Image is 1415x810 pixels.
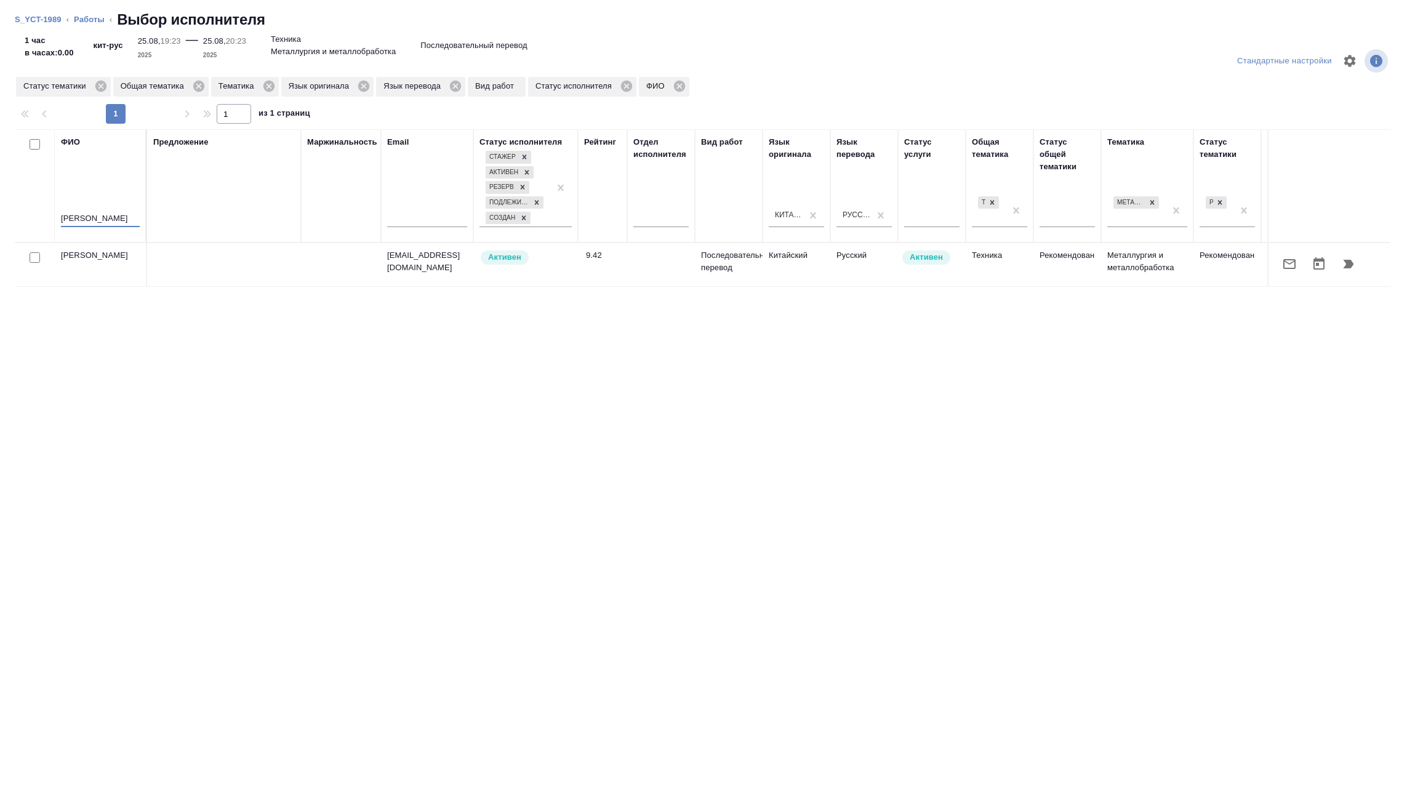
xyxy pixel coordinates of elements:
div: Тематика [211,77,279,97]
p: 25.08, [203,36,226,46]
p: ФИО [646,80,669,92]
a: S_YCT-1989 [15,15,62,24]
div: Подлежит внедрению [486,196,530,209]
div: Создан [486,212,517,225]
td: Техника [966,243,1033,286]
div: Стажер, Активен, Резерв, Подлежит внедрению, Создан [484,165,535,180]
span: Настроить таблицу [1335,46,1365,76]
span: из 1 страниц [259,106,310,124]
p: Техника [271,33,301,46]
li: ‹ [66,14,69,26]
div: Техника [977,195,1000,211]
nav: breadcrumb [15,10,1400,30]
p: Язык оригинала [289,80,354,92]
div: Статус тематики [1200,136,1255,161]
div: Маржинальность [307,136,377,148]
div: ФИО [61,136,80,148]
h2: Выбор исполнителя [117,10,265,30]
input: Выбери исполнителей, чтобы отправить приглашение на работу [30,252,40,263]
p: Тематика [218,80,259,92]
div: Email [387,136,409,148]
p: Последовательный перевод [420,39,527,52]
div: Тематика [1107,136,1144,148]
div: Статус тематики [16,77,111,97]
div: — [186,30,198,62]
div: split button [1234,52,1335,71]
div: Статус исполнителя [528,77,636,97]
div: Стажер, Активен, Резерв, Подлежит внедрению, Создан [484,150,532,165]
p: [EMAIL_ADDRESS][DOMAIN_NAME] [387,249,467,274]
div: Вид работ [701,136,743,148]
div: Общая тематика [113,77,209,97]
td: Рекомендован [1193,243,1261,286]
div: Статус общей тематики [1040,136,1095,173]
p: 19:23 [161,36,181,46]
p: Металлургия и металлобработка [1107,249,1187,274]
div: Активен [486,166,520,179]
p: 25.08, [138,36,161,46]
p: Последовательный перевод [701,249,756,274]
div: Стажер, Активен, Резерв, Подлежит внедрению, Создан [484,195,545,211]
div: Резерв [486,181,516,194]
p: Статус исполнителя [535,80,616,92]
div: Техника [978,196,985,209]
p: Вид работ [475,80,518,92]
div: Рейтинг [584,136,616,148]
div: Общая тематика [972,136,1027,161]
div: Стажер [486,151,518,164]
p: Статус тематики [23,80,90,92]
div: Предложение [153,136,209,148]
div: ФИО [639,77,689,97]
p: Язык перевода [383,80,445,92]
div: Статус услуги [904,136,960,161]
div: Стажер, Активен, Резерв, Подлежит внедрению, Создан [484,211,532,226]
div: Рядовой исполнитель: назначай с учетом рейтинга [479,249,572,266]
div: Китайский [775,210,803,220]
div: Металлургия и металлобработка [1112,195,1160,211]
span: Посмотреть информацию [1365,49,1390,73]
div: Стажер, Активен, Резерв, Подлежит внедрению, Создан [484,180,531,195]
div: 9.42 [586,249,621,262]
p: 1 час [25,34,74,47]
td: Китайский [763,243,830,286]
td: [PERSON_NAME] [55,243,147,286]
div: Русский [843,210,871,220]
div: Язык оригинала [769,136,824,161]
p: Общая тематика [121,80,188,92]
td: Рекомендован [1033,243,1101,286]
div: Рекомендован [1205,195,1228,211]
div: Статус исполнителя [479,136,562,148]
td: Русский [830,243,898,286]
p: Активен [910,251,943,263]
p: 20:23 [226,36,246,46]
button: Открыть календарь загрузки [1304,249,1334,279]
div: Язык перевода [376,77,465,97]
button: Отправить предложение о работе [1275,249,1304,279]
div: Отдел исполнителя [633,136,689,161]
div: Металлургия и металлобработка [1113,196,1145,209]
div: Язык перевода [836,136,892,161]
li: ‹ [110,14,112,26]
p: Активен [488,251,521,263]
a: Работы [74,15,105,24]
div: Язык оригинала [281,77,374,97]
div: Рекомендован [1206,196,1213,209]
